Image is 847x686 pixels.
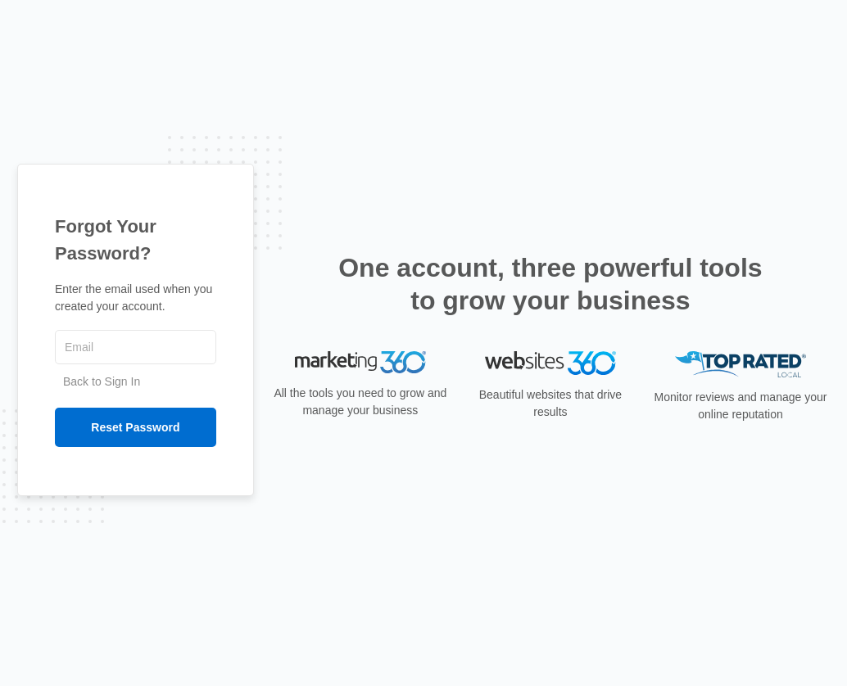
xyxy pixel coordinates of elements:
[55,408,216,447] input: Reset Password
[485,351,616,375] img: Websites 360
[55,330,216,364] input: Email
[55,213,216,267] h1: Forgot Your Password?
[651,389,830,423] p: Monitor reviews and manage your online reputation
[55,281,216,315] p: Enter the email used when you created your account.
[675,351,806,378] img: Top Rated Local
[461,386,640,421] p: Beautiful websites that drive results
[333,251,768,317] h2: One account, three powerful tools to grow your business
[271,385,450,419] p: All the tools you need to grow and manage your business
[63,375,140,388] a: Back to Sign In
[295,351,426,374] img: Marketing 360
